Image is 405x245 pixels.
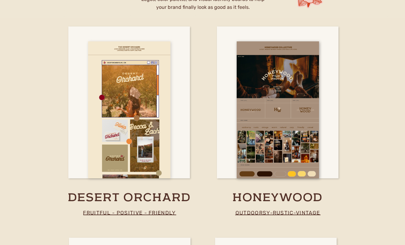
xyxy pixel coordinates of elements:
[58,42,209,55] h2: Built to perform
[53,75,214,104] h2: stand out
[58,55,209,77] h2: Designed to
[78,208,181,217] p: fruitful - positive - friendly
[229,208,327,217] p: outdoorsy-rustic-vintage
[55,191,203,206] a: desert orchard
[197,191,358,206] a: honeywood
